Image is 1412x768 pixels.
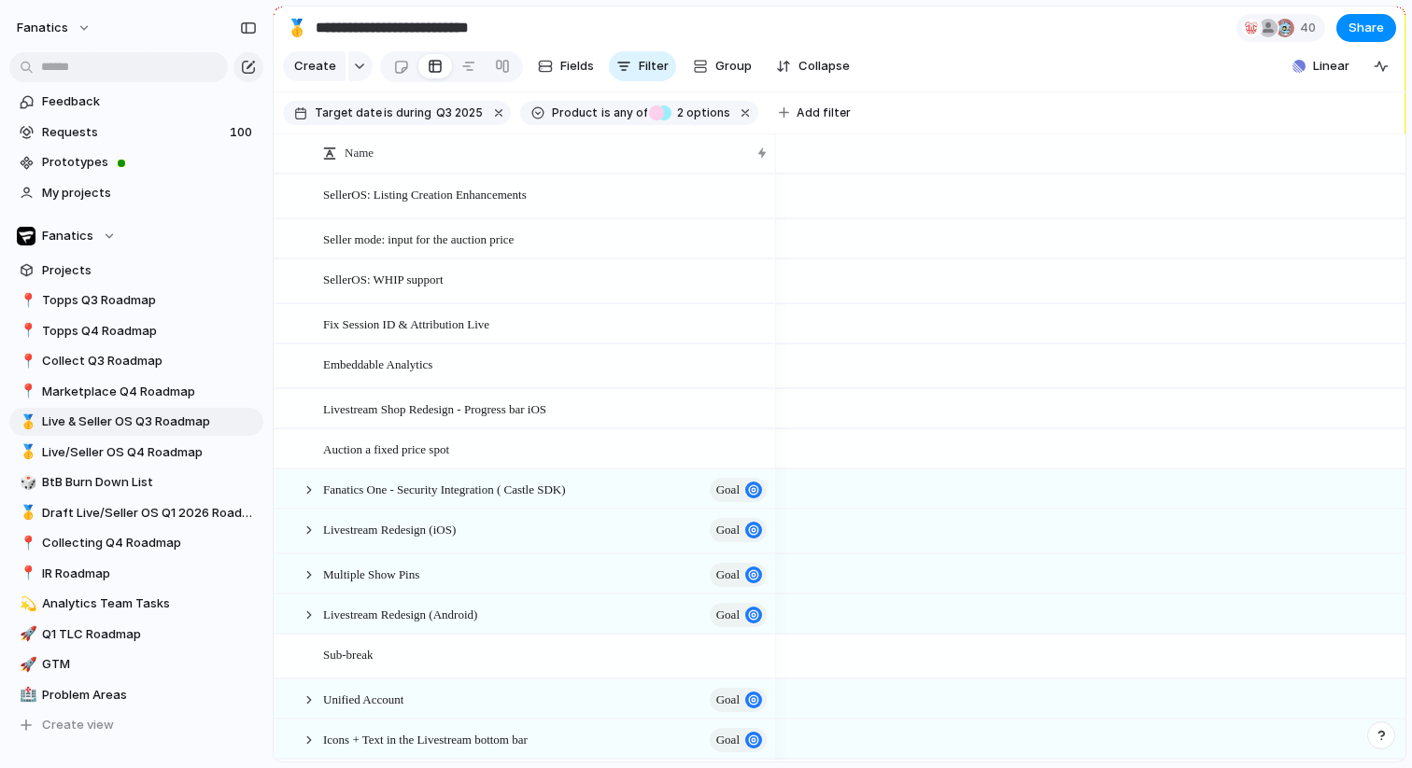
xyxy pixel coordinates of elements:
span: Prototypes [42,153,257,172]
button: Group [684,51,761,81]
div: 📍 [20,320,33,342]
span: during [393,105,431,121]
span: Feedback [42,92,257,111]
a: 🥇Draft Live/Seller OS Q1 2026 Roadmap [9,499,263,527]
span: Target date [315,105,382,121]
span: Name [345,144,374,162]
div: 🚀 [20,623,33,645]
span: Collapse [798,57,850,76]
div: 📍 [20,351,33,372]
span: Projects [42,261,257,280]
span: options [671,105,730,121]
span: Livestream Redesign (iOS) [323,518,456,539]
span: Filter [639,57,669,76]
span: BtB Burn Down List [42,473,257,492]
button: 📍 [17,352,35,370]
a: 🏥Problem Areas [9,681,263,709]
button: 💫 [17,594,35,613]
a: Prototypes [9,148,263,176]
span: goal [716,477,740,503]
button: 🏥 [17,686,35,705]
button: 🥇 [17,443,35,462]
button: goal [710,563,767,587]
button: goal [710,688,767,712]
div: 📍Topps Q3 Roadmap [9,286,263,314]
div: 📍 [20,381,33,402]
span: Fanatics One - Security Integration ( Castle SDK) [323,478,566,499]
span: Q1 TLC Roadmap [42,625,257,644]
span: Multiple Show Pins [323,563,419,584]
a: 🎲BtB Burn Down List [9,468,263,496]
span: goal [716,687,740,713]
div: 🥇 [20,441,33,463]
button: 🚀 [17,625,35,644]
span: Marketplace Q4 Roadmap [42,383,257,401]
button: Filter [609,51,676,81]
a: 🥇Live & Seller OS Q3 Roadmap [9,408,263,436]
span: Live & Seller OS Q3 Roadmap [42,412,257,431]
button: Add filter [768,100,862,126]
span: Q3 2025 [436,105,483,121]
div: 🥇 [20,502,33,524]
span: Analytics Team Tasks [42,594,257,613]
button: 2 options [649,103,734,123]
button: Collapse [769,51,857,81]
span: GTM [42,655,257,674]
a: 📍Collect Q3 Roadmap [9,347,263,375]
span: 40 [1300,19,1321,37]
span: Group [715,57,752,76]
a: 📍Collecting Q4 Roadmap [9,529,263,557]
a: 🚀GTM [9,650,263,678]
button: Fields [530,51,601,81]
a: Projects [9,257,263,285]
a: My projects [9,179,263,207]
button: isduring [382,103,434,123]
span: Share [1348,19,1384,37]
span: Icons + Text in the Livestream bottom bar [323,728,528,749]
span: Problem Areas [42,686,257,705]
button: isany of [598,103,651,123]
span: Livestream Shop Redesign - Progress bar iOS [323,398,546,419]
span: SellerOS: Listing Creation Enhancements [323,183,527,204]
span: Topps Q4 Roadmap [42,322,257,341]
div: 🚀 [20,654,33,676]
button: 📍 [17,291,35,310]
span: goal [716,517,740,543]
span: fanatics [17,19,68,37]
a: 📍Marketplace Q4 Roadmap [9,378,263,406]
span: Live/Seller OS Q4 Roadmap [42,443,257,462]
div: 📍 [20,533,33,554]
a: 💫Analytics Team Tasks [9,590,263,618]
span: SellerOS: WHIP support [323,268,444,289]
button: goal [710,728,767,752]
button: 🥇 [17,412,35,431]
span: is [384,105,393,121]
div: 📍Topps Q4 Roadmap [9,317,263,345]
span: Sub-break [323,643,373,664]
span: Linear [1313,57,1349,76]
span: Requests [42,123,224,142]
button: goal [710,518,767,542]
span: is [601,105,611,121]
span: Fix Session ID & Attribution Live [323,313,489,334]
a: 📍IR Roadmap [9,560,263,588]
a: Requests100 [9,119,263,147]
button: 📍 [17,322,35,341]
button: 📍 [17,383,35,401]
div: 🎲 [20,472,33,494]
span: Livestream Redesign (Android) [323,603,477,624]
a: 🚀Q1 TLC Roadmap [9,621,263,649]
button: goal [710,478,767,502]
button: goal [710,603,767,627]
a: 🥇Live/Seller OS Q4 Roadmap [9,439,263,467]
span: Create view [42,716,114,734]
button: Linear [1285,52,1357,80]
span: My projects [42,184,257,202]
div: 🥇 [20,412,33,433]
span: Unified Account [323,688,403,709]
